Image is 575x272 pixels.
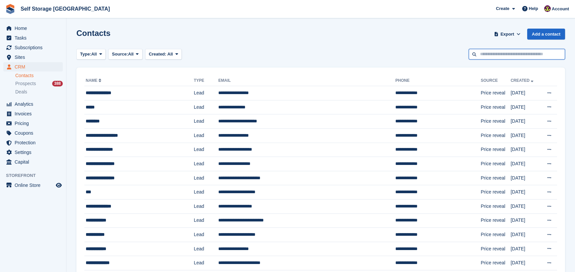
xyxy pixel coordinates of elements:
span: Deals [15,89,27,95]
a: Self Storage [GEOGRAPHIC_DATA] [18,3,113,14]
a: menu [3,119,63,128]
span: Type: [80,51,91,58]
span: Capital [15,157,54,167]
td: Lead [194,185,218,200]
a: menu [3,24,63,33]
td: [DATE] [511,171,540,185]
td: Price reveal [481,199,511,213]
button: Type: All [76,49,106,60]
th: Phone [395,75,481,86]
span: Coupons [15,128,54,138]
td: Lead [194,213,218,228]
img: Nicholas Williams [544,5,551,12]
td: Lead [194,143,218,157]
a: Prospects 388 [15,80,63,87]
td: Price reveal [481,256,511,270]
a: menu [3,33,63,43]
td: Price reveal [481,128,511,143]
span: Pricing [15,119,54,128]
td: Price reveal [481,242,511,256]
td: [DATE] [511,86,540,100]
span: Export [501,31,514,38]
td: Price reveal [481,185,511,200]
td: [DATE] [511,157,540,171]
span: All [167,52,173,57]
td: Price reveal [481,86,511,100]
span: Storefront [6,172,66,179]
a: menu [3,181,63,190]
th: Email [218,75,395,86]
button: Source: All [108,49,143,60]
span: Source: [112,51,128,58]
td: Lead [194,242,218,256]
h1: Contacts [76,29,111,38]
td: Lead [194,199,218,213]
a: menu [3,43,63,52]
td: [DATE] [511,213,540,228]
span: Prospects [15,80,36,87]
img: stora-icon-8386f47178a22dfd0bd8f6a31ec36ba5ce8667c1dd55bd0f319d3a0aa187defe.svg [5,4,15,14]
span: Home [15,24,54,33]
a: menu [3,53,63,62]
a: menu [3,109,63,118]
td: Lead [194,171,218,185]
span: Protection [15,138,54,147]
div: 388 [52,81,63,86]
span: Tasks [15,33,54,43]
span: Online Store [15,181,54,190]
a: menu [3,138,63,147]
a: Created [511,78,535,83]
a: menu [3,99,63,109]
td: Price reveal [481,228,511,242]
td: Price reveal [481,143,511,157]
td: Lead [194,86,218,100]
a: Deals [15,88,63,95]
span: Analytics [15,99,54,109]
span: Help [529,5,538,12]
a: menu [3,148,63,157]
span: All [91,51,97,58]
button: Export [493,29,522,40]
a: menu [3,157,63,167]
td: Price reveal [481,171,511,185]
td: Lead [194,157,218,171]
a: Contacts [15,72,63,79]
th: Type [194,75,218,86]
td: Lead [194,128,218,143]
a: Preview store [55,181,63,189]
td: Price reveal [481,157,511,171]
td: [DATE] [511,256,540,270]
td: Price reveal [481,213,511,228]
td: [DATE] [511,228,540,242]
span: Sites [15,53,54,62]
span: All [128,51,134,58]
a: menu [3,62,63,71]
td: Price reveal [481,100,511,114]
td: Price reveal [481,114,511,129]
td: Lead [194,100,218,114]
span: Invoices [15,109,54,118]
span: Settings [15,148,54,157]
a: menu [3,128,63,138]
span: Created: [149,52,166,57]
button: Created: All [145,49,182,60]
td: Lead [194,228,218,242]
td: [DATE] [511,199,540,213]
td: [DATE] [511,143,540,157]
td: [DATE] [511,185,540,200]
span: Create [496,5,509,12]
td: [DATE] [511,100,540,114]
a: Name [86,78,103,83]
span: Subscriptions [15,43,54,52]
td: [DATE] [511,242,540,256]
a: Add a contact [527,29,565,40]
th: Source [481,75,511,86]
span: CRM [15,62,54,71]
td: [DATE] [511,114,540,129]
td: Lead [194,114,218,129]
span: Account [552,6,569,12]
td: Lead [194,256,218,270]
td: [DATE] [511,128,540,143]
